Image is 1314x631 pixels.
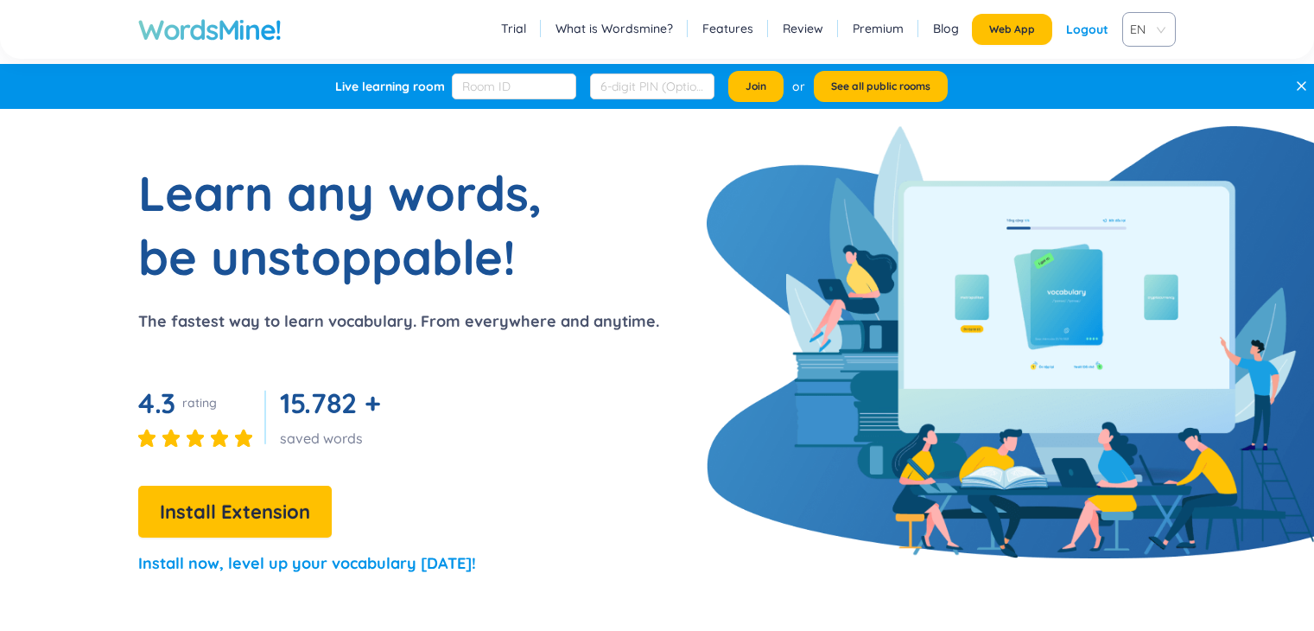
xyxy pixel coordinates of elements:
a: Premium [853,20,904,37]
button: Install Extension [138,486,332,538]
span: 15.782 + [280,386,380,420]
a: Install Extension [138,505,332,522]
button: See all public rooms [814,71,948,102]
a: Blog [933,20,959,37]
span: See all public rooms [831,80,930,93]
p: Install now, level up your vocabulary [DATE]! [138,551,476,576]
div: saved words [280,429,387,448]
div: Logout [1066,14,1108,45]
span: Install Extension [160,497,310,527]
button: Join [728,71,784,102]
span: Web App [989,22,1035,36]
span: VIE [1130,16,1161,42]
a: Trial [501,20,526,37]
a: Review [783,20,823,37]
h1: Learn any words, be unstoppable! [138,161,570,289]
div: rating [182,394,217,411]
div: or [792,77,805,96]
input: Room ID [452,73,576,99]
span: Join [746,80,766,93]
input: 6-digit PIN (Optional) [590,73,714,99]
a: What is Wordsmine? [555,20,673,37]
a: WordsMine! [138,12,282,47]
div: Live learning room [335,78,445,95]
span: 4.3 [138,386,175,420]
button: Web App [972,14,1052,45]
a: Features [702,20,753,37]
p: The fastest way to learn vocabulary. From everywhere and anytime. [138,309,659,334]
